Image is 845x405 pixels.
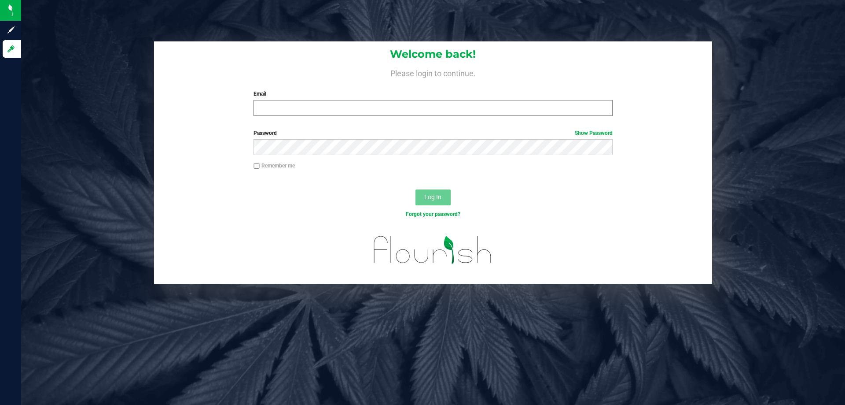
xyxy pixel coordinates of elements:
[253,90,612,98] label: Email
[7,45,15,53] inline-svg: Log in
[253,130,277,136] span: Password
[424,193,441,201] span: Log In
[363,227,503,272] img: flourish_logo.svg
[253,163,260,169] input: Remember me
[406,211,460,217] a: Forgot your password?
[7,26,15,34] inline-svg: Sign up
[575,130,613,136] a: Show Password
[253,162,295,170] label: Remember me
[415,189,451,205] button: Log In
[154,48,712,60] h1: Welcome back!
[154,67,712,78] h4: Please login to continue.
